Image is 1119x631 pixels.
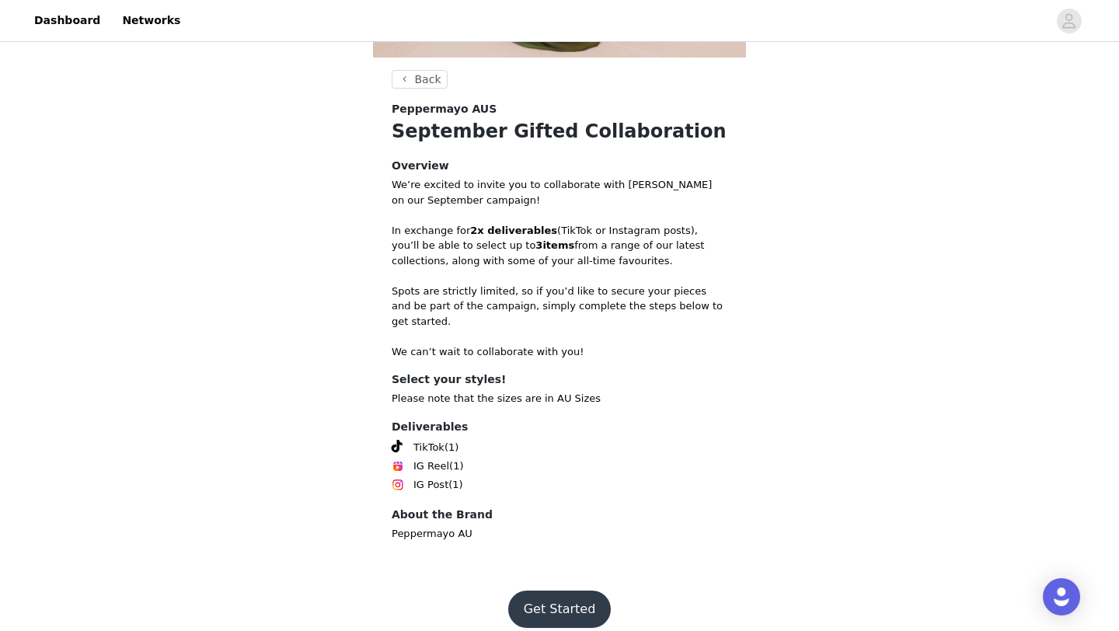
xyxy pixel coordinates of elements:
[113,3,190,38] a: Networks
[392,507,727,523] h4: About the Brand
[392,460,404,472] img: Instagram Reels Icon
[392,223,727,269] p: In exchange for (TikTok or Instagram posts), you’ll be able to select up to from a range of our l...
[1043,578,1080,615] div: Open Intercom Messenger
[392,158,727,174] h4: Overview
[542,239,574,251] strong: items
[392,177,727,207] p: We’re excited to invite you to collaborate with [PERSON_NAME] on our September campaign!
[392,117,727,145] h1: September Gifted Collaboration
[392,344,727,360] p: We can’t wait to collaborate with you!
[392,284,727,329] p: Spots are strictly limited, so if you’d like to secure your pieces and be part of the campaign, s...
[535,239,542,251] strong: 3
[470,225,557,236] strong: 2x deliverables
[508,591,612,628] button: Get Started
[449,458,463,474] span: (1)
[392,391,727,406] p: Please note that the sizes are in AU Sizes
[392,526,727,542] p: Peppermayo AU
[392,371,727,388] h4: Select your styles!
[1061,9,1076,33] div: avatar
[392,101,497,117] span: Peppermayo AUS
[413,458,449,474] span: IG Reel
[25,3,110,38] a: Dashboard
[448,477,462,493] span: (1)
[392,70,448,89] button: Back
[392,479,404,491] img: Instagram Icon
[444,440,458,455] span: (1)
[392,419,727,435] h4: Deliverables
[413,440,444,455] span: TikTok
[413,477,448,493] span: IG Post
